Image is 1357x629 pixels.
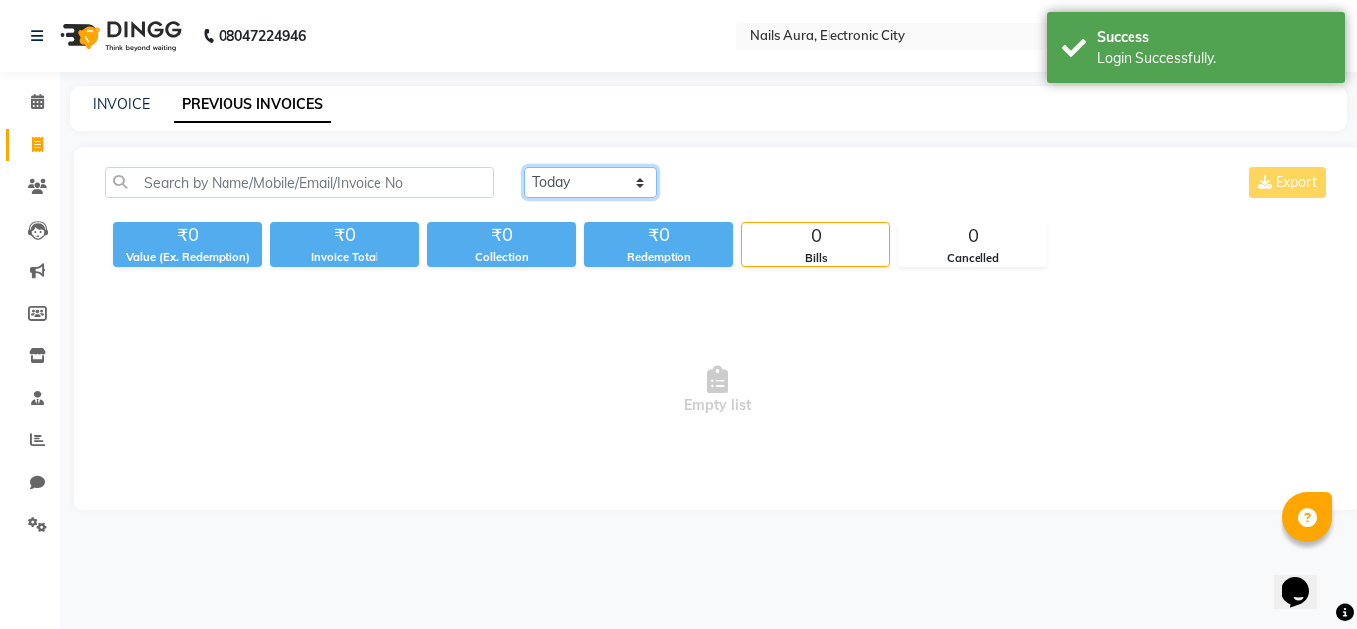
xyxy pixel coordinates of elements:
div: ₹0 [270,222,419,249]
div: Success [1097,27,1330,48]
div: Collection [427,249,576,266]
b: 08047224946 [219,8,306,64]
div: ₹0 [113,222,262,249]
div: ₹0 [584,222,733,249]
div: 0 [742,223,889,250]
div: ₹0 [427,222,576,249]
div: Cancelled [899,250,1046,267]
a: PREVIOUS INVOICES [174,87,331,123]
div: Redemption [584,249,733,266]
span: Empty list [105,291,1330,490]
img: logo [51,8,187,64]
div: Login Successfully. [1097,48,1330,69]
div: Bills [742,250,889,267]
div: 0 [899,223,1046,250]
input: Search by Name/Mobile/Email/Invoice No [105,167,494,198]
div: Invoice Total [270,249,419,266]
a: INVOICE [93,95,150,113]
div: Value (Ex. Redemption) [113,249,262,266]
iframe: chat widget [1274,550,1337,609]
